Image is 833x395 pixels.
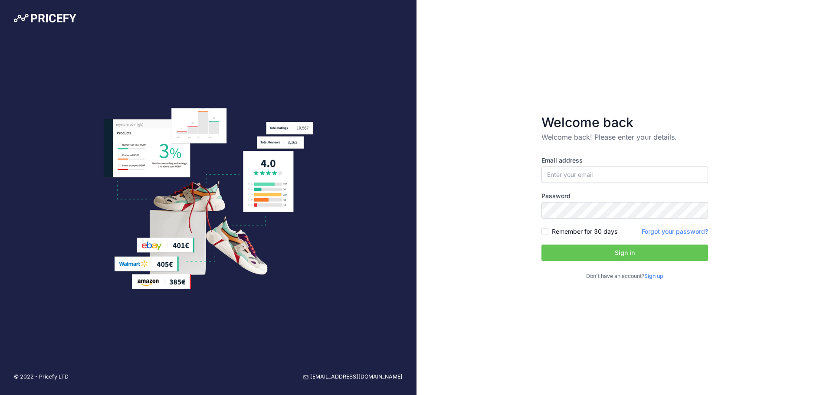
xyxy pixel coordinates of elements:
[541,114,708,130] h3: Welcome back
[644,273,663,279] a: Sign up
[541,245,708,261] button: Sign in
[552,227,617,236] label: Remember for 30 days
[541,272,708,281] p: Don't have an account?
[541,156,708,165] label: Email address
[541,192,708,200] label: Password
[14,14,76,23] img: Pricefy
[541,166,708,183] input: Enter your email
[14,373,69,381] p: © 2022 - Pricefy LTD
[303,373,403,381] a: [EMAIL_ADDRESS][DOMAIN_NAME]
[642,228,708,235] a: Forgot your password?
[541,132,708,142] p: Welcome back! Please enter your details.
